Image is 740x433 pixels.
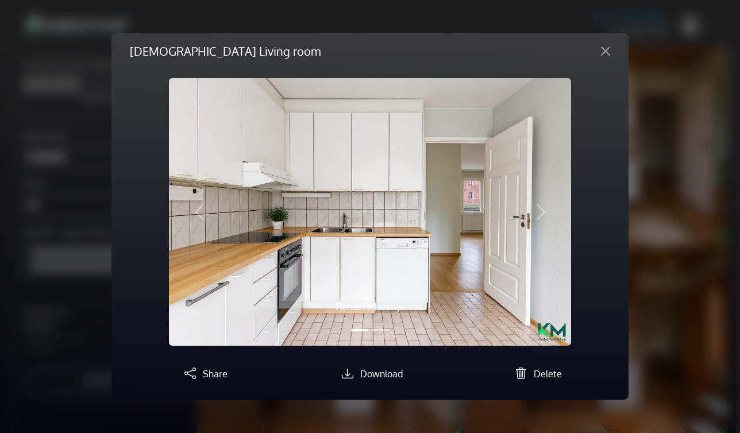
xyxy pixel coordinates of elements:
[351,323,368,337] button: Slide 1
[169,78,571,346] img: homestyler-20250907-1-ffctdt.jpg
[511,364,562,381] button: Delete
[592,42,619,60] button: Close
[360,368,403,380] span: Download
[203,368,228,380] span: Share
[337,368,403,380] a: Download
[180,368,228,380] a: Share
[372,323,389,337] button: Slide 2
[130,42,321,60] h5: [DEMOGRAPHIC_DATA] Living room
[229,300,511,314] p: Rendered image
[534,368,562,380] span: Delete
